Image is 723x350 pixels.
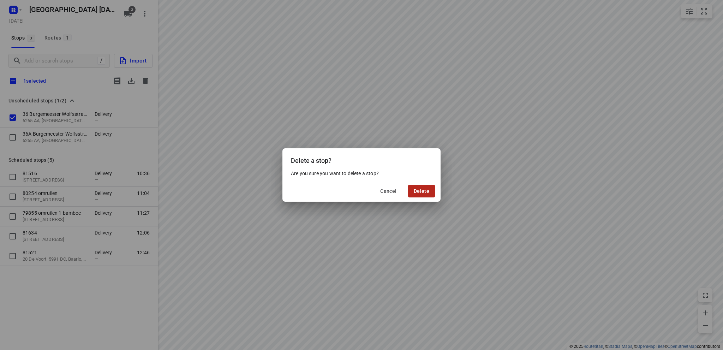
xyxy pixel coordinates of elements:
[375,185,402,197] button: Cancel
[380,188,396,194] span: Cancel
[414,188,429,194] span: Delete
[282,148,441,170] div: Delete a stop?
[291,170,432,177] p: Are you sure you want to delete a stop?
[408,185,435,197] button: Delete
